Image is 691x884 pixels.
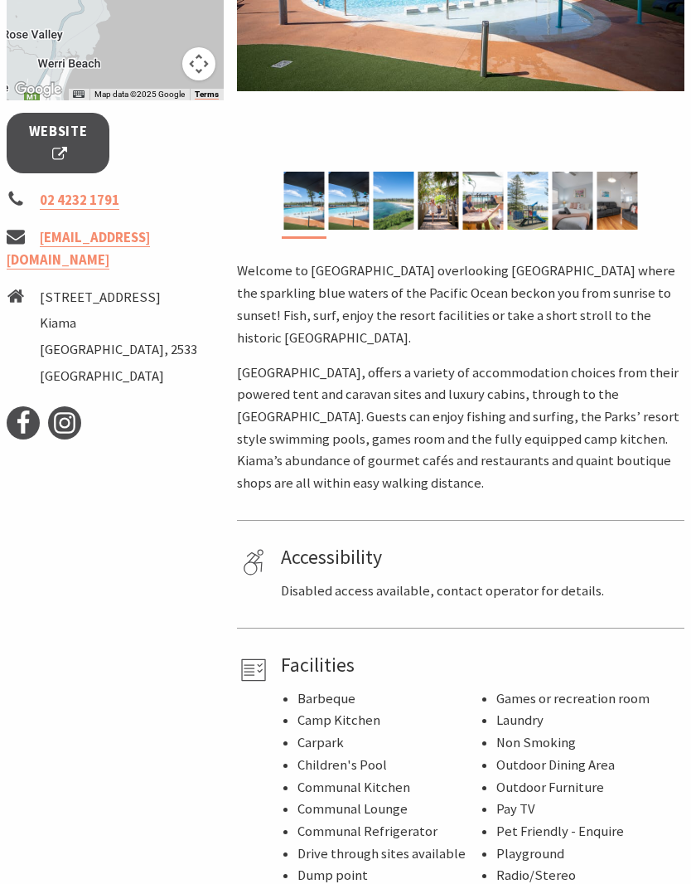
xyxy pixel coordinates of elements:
[73,89,85,100] button: Keyboard shortcuts
[27,121,89,165] span: Website
[597,172,637,230] img: 3 bedroom cabin
[328,172,369,230] img: Surf Beach Pool
[11,79,65,100] img: Google
[283,172,324,230] img: Cabins at Surf Beach Holiday Park
[496,843,679,866] li: Playground
[496,688,679,711] li: Games or recreation room
[297,843,480,866] li: Drive through sites available
[182,47,215,80] button: Map camera controls
[40,339,197,362] li: [GEOGRAPHIC_DATA], 2533
[496,799,679,821] li: Pay TV
[237,362,684,495] p: [GEOGRAPHIC_DATA], offers a variety of accommodation choices from their powered tent and caravan ...
[40,287,197,309] li: [STREET_ADDRESS]
[418,172,458,230] img: Boardwalk
[237,260,684,349] p: Welcome to [GEOGRAPHIC_DATA] overlooking [GEOGRAPHIC_DATA] where the sparkling blue waters of the...
[496,710,679,732] li: Laundry
[297,821,480,843] li: Communal Refrigerator
[281,653,679,678] h4: Facilities
[297,777,480,799] li: Communal Kitchen
[297,732,480,755] li: Carpark
[496,777,679,799] li: Outdoor Furniture
[94,90,185,99] span: Map data ©2025 Google
[297,799,480,821] li: Communal Lounge
[7,229,150,270] a: [EMAIL_ADDRESS][DOMAIN_NAME]
[195,90,219,100] a: Terms (opens in new tab)
[373,172,413,230] img: Ocean view
[297,688,480,711] li: Barbeque
[11,79,65,100] a: Click to see this area on Google Maps
[462,172,503,230] img: Outdoor eating area poolside
[496,755,679,777] li: Outdoor Dining Area
[297,710,480,732] li: Camp Kitchen
[496,732,679,755] li: Non Smoking
[507,172,548,230] img: Playground
[7,113,109,173] a: Website
[40,192,119,210] a: 02 4232 1791
[552,172,592,230] img: Main bedroom
[281,546,679,570] h4: Accessibility
[496,821,679,843] li: Pet Friendly - Enquire
[297,755,480,777] li: Children's Pool
[40,366,197,388] li: [GEOGRAPHIC_DATA]
[40,313,197,335] li: Kiama
[281,580,679,603] p: Disabled access available, contact operator for details.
